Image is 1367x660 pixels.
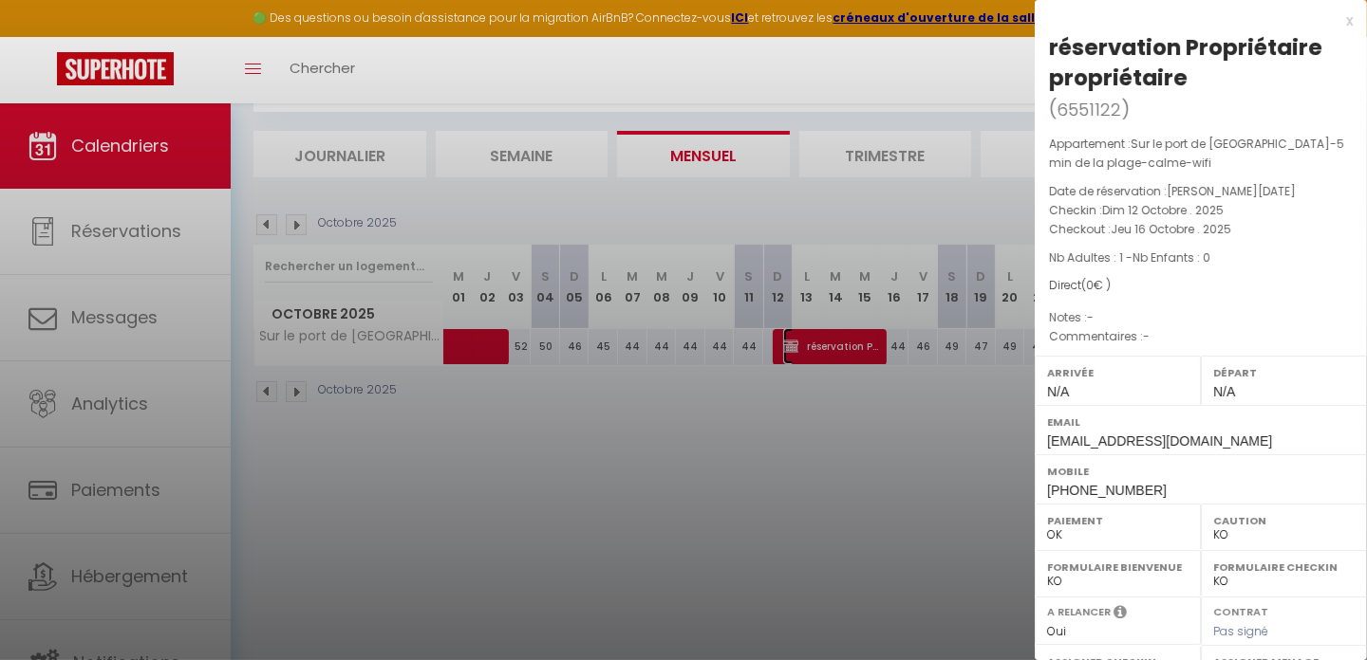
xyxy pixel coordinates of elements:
[1049,220,1353,239] p: Checkout :
[1086,277,1094,293] span: 0
[1047,462,1355,481] label: Mobile
[1049,201,1353,220] p: Checkin :
[1049,32,1353,93] div: réservation Propriétaire propriétaire
[1047,433,1272,449] span: [EMAIL_ADDRESS][DOMAIN_NAME]
[1047,604,1111,620] label: A relancer
[1213,511,1355,530] label: Caution
[1049,135,1353,173] p: Appartement :
[1049,182,1353,201] p: Date de réservation :
[1047,483,1167,498] span: [PHONE_NUMBER]
[1047,558,1189,577] label: Formulaire Bienvenue
[1213,558,1355,577] label: Formulaire Checkin
[1111,221,1231,237] span: Jeu 16 Octobre . 2025
[1087,309,1094,325] span: -
[1114,604,1127,625] i: Sélectionner OUI si vous souhaiter envoyer les séquences de messages post-checkout
[1102,202,1224,218] span: Dim 12 Octobre . 2025
[1035,9,1353,32] div: x
[1047,511,1189,530] label: Paiement
[1049,96,1130,122] span: ( )
[1049,308,1353,327] p: Notes :
[1049,136,1344,171] span: Sur le port de [GEOGRAPHIC_DATA]-5 min de la plage-calme-wifi
[15,8,72,64] button: Ouvrir le widget de chat LiveChat
[1213,604,1268,616] label: Contrat
[1213,384,1235,399] span: N/A
[1213,363,1355,382] label: Départ
[1057,98,1121,121] span: 6551122
[1049,277,1353,295] div: Direct
[1049,249,1210,266] span: Nb Adultes : 1 -
[1047,412,1355,431] label: Email
[1081,277,1111,293] span: ( € )
[1167,183,1296,199] span: [PERSON_NAME][DATE]
[1047,384,1069,399] span: N/A
[1133,249,1210,266] span: Nb Enfants : 0
[1143,328,1150,344] span: -
[1047,363,1189,382] label: Arrivée
[1049,327,1353,346] p: Commentaires :
[1213,623,1268,639] span: Pas signé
